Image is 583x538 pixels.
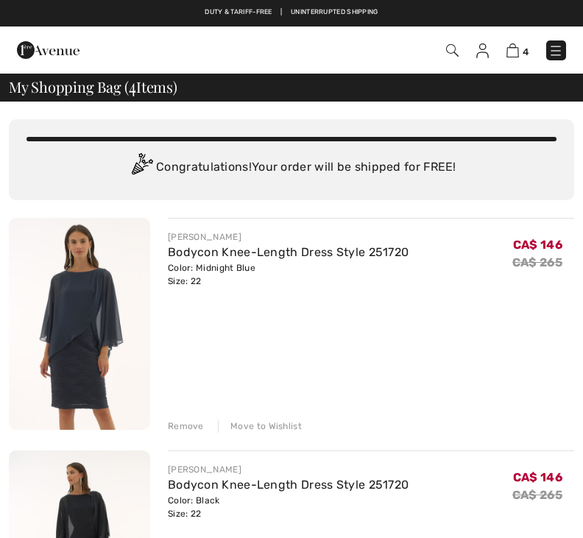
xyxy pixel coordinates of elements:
div: Move to Wishlist [218,420,302,433]
img: Bodycon Knee-Length Dress Style 251720 [9,218,150,430]
img: Shopping Bag [506,43,519,57]
a: Free shipping on orders over $99 [196,7,319,18]
a: Bodycon Knee-Length Dress Style 251720 [168,245,409,259]
a: 1ère Avenue [17,42,79,56]
span: | [328,7,329,18]
div: [PERSON_NAME] [168,463,409,476]
div: Color: Black Size: 22 [168,494,409,520]
img: Search [446,44,459,57]
div: [PERSON_NAME] [168,230,409,244]
s: CA$ 265 [512,488,562,502]
a: Bodycon Knee-Length Dress Style 251720 [168,478,409,492]
img: Menu [548,43,563,58]
span: 4 [523,46,529,57]
div: Color: Midnight Blue Size: 22 [168,261,409,288]
div: Congratulations! Your order will be shipped for FREE! [26,153,556,183]
span: CA$ 146 [513,238,562,252]
img: My Info [476,43,489,58]
span: My Shopping Bag ( Items) [9,79,177,94]
img: 1ère Avenue [17,35,79,65]
a: 4 [506,41,529,59]
span: 4 [129,76,136,95]
a: Free Returns [338,7,387,18]
s: CA$ 265 [512,255,562,269]
div: Remove [168,420,204,433]
img: Congratulation2.svg [127,153,156,183]
span: CA$ 146 [513,470,562,484]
